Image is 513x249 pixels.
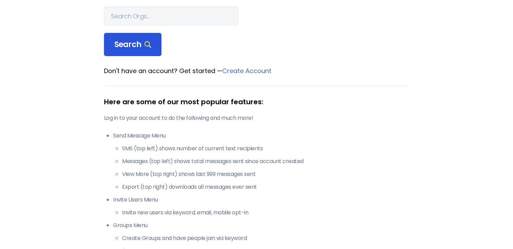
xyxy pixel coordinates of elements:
[113,196,409,217] li: Invite Users Menu
[104,97,409,107] div: Here are some of our most popular features:
[104,114,409,122] p: Log in to your account to do the following and much more!
[122,144,409,153] li: SMS (top left) shows number of current text recipients
[122,157,409,166] li: Messages (top left) shows total messages sent since account created
[113,221,409,242] li: Groups Menu
[113,132,409,191] li: Send Message Menu
[104,7,238,26] input: Search Orgs…
[104,33,162,56] div: Search
[122,234,409,242] li: Create Groups and have people join via keyword
[222,66,271,75] a: Create Account
[122,183,409,191] li: Export (top right) downloads all messages ever sent
[122,170,409,178] li: View More (top right) shows last 999 messages sent
[114,40,151,50] span: Search
[122,208,409,217] li: Invite new users via keyword, email, mobile opt-in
